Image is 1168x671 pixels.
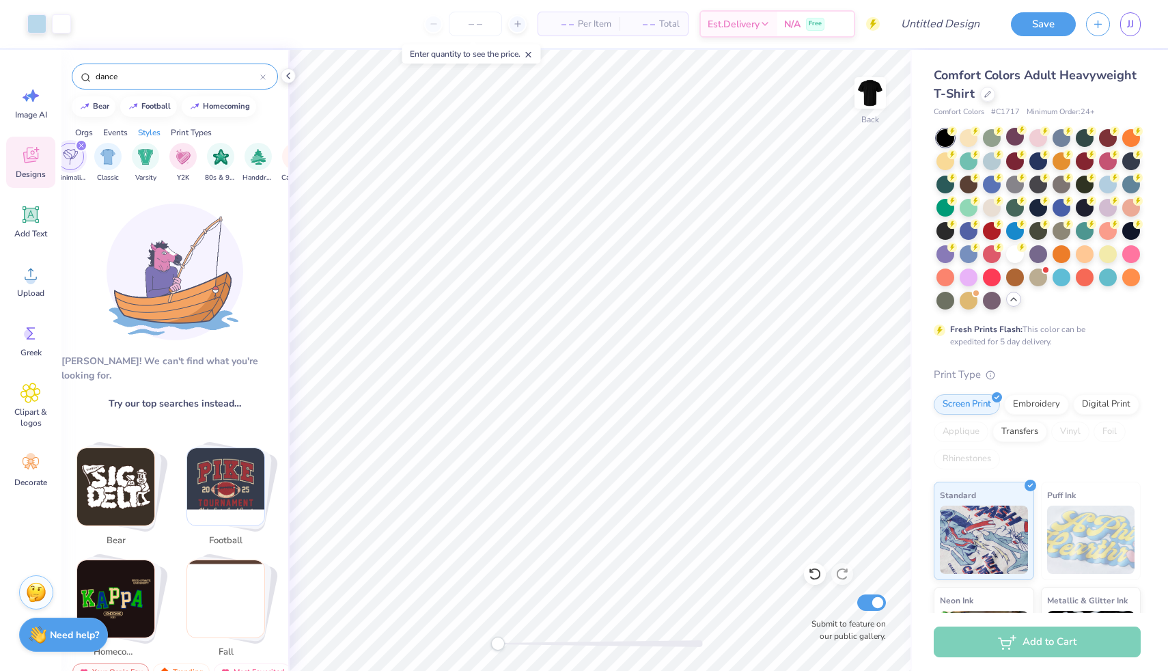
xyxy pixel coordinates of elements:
a: JJ [1120,12,1141,36]
button: Stack Card Button bear [68,448,171,553]
button: Stack Card Button homecoming [68,560,171,665]
strong: Need help? [50,629,99,642]
input: Untitled Design [890,10,990,38]
span: homecoming [94,646,138,659]
span: fall [204,646,248,659]
span: N/A [784,17,801,31]
span: Puff Ink [1047,488,1076,502]
span: Y2K [177,173,189,183]
div: bear [93,102,109,110]
span: Cartoons [281,173,311,183]
label: Submit to feature on our public gallery. [804,618,886,642]
button: Stack Card Button football [178,448,281,553]
div: This color can be expedited for 5 day delivery. [950,323,1118,348]
span: – – [628,17,655,31]
img: homecoming [77,560,154,638]
div: Transfers [992,422,1047,442]
div: filter for Classic [94,143,122,183]
div: Screen Print [934,394,1000,415]
div: Styles [138,126,161,139]
img: Varsity Image [138,149,154,165]
div: filter for 80s & 90s [205,143,236,183]
span: Classic [97,173,119,183]
div: filter for Handdrawn [242,143,274,183]
span: Per Item [578,17,611,31]
button: Save [1011,12,1076,36]
div: Rhinestones [934,449,1000,469]
div: Events [103,126,128,139]
span: Minimalist [55,173,86,183]
img: trend_line.gif [189,102,200,111]
span: 80s & 90s [205,173,236,183]
span: Decorate [14,477,47,488]
button: filter button [132,143,159,183]
img: Cartoons Image [288,149,304,165]
div: football [141,102,171,110]
button: filter button [169,143,197,183]
button: homecoming [182,96,256,117]
input: – – [449,12,502,36]
img: Y2K Image [176,149,191,165]
span: JJ [1127,16,1134,32]
img: football [187,448,264,525]
img: trend_line.gif [128,102,139,111]
span: Total [659,17,680,31]
button: filter button [205,143,236,183]
img: Handdrawn Image [251,149,266,165]
span: Greek [20,347,42,358]
div: filter for Y2K [169,143,197,183]
div: Accessibility label [491,637,505,651]
img: fall [187,560,264,638]
input: Try "Alpha" [94,70,260,83]
span: Image AI [15,109,47,120]
span: Free [809,19,822,29]
span: # C1717 [991,107,1020,118]
div: Back [861,113,879,126]
div: filter for Cartoons [281,143,311,183]
span: football [204,534,248,548]
button: filter button [281,143,311,183]
button: Stack Card Button fall [178,560,281,665]
button: bear [72,96,115,117]
span: Metallic & Glitter Ink [1047,593,1128,607]
div: Orgs [75,126,93,139]
div: Enter quantity to see the price. [402,44,541,64]
div: [PERSON_NAME]! We can't find what you're looking for. [61,354,288,383]
div: Digital Print [1073,394,1139,415]
span: Clipart & logos [8,407,53,428]
button: football [120,96,177,117]
span: Try our top searches instead… [109,396,241,411]
div: homecoming [203,102,250,110]
div: Foil [1094,422,1126,442]
div: Print Types [171,126,212,139]
button: filter button [242,143,274,183]
span: Designs [16,169,46,180]
div: Vinyl [1051,422,1089,442]
button: filter button [94,143,122,183]
img: Classic Image [100,149,116,165]
span: Upload [17,288,44,299]
span: Add Text [14,228,47,239]
div: filter for Varsity [132,143,159,183]
img: Minimalist Image [63,149,78,165]
img: bear [77,448,154,525]
span: Comfort Colors Adult Heavyweight T-Shirt [934,67,1137,102]
span: – – [546,17,574,31]
div: filter for Minimalist [55,143,86,183]
div: Print Type [934,367,1141,383]
div: Applique [934,422,988,442]
div: Embroidery [1004,394,1069,415]
span: Standard [940,488,976,502]
button: filter button [55,143,86,183]
span: Handdrawn [242,173,274,183]
img: 80s & 90s Image [213,149,229,165]
img: trend_line.gif [79,102,90,111]
strong: Fresh Prints Flash: [950,324,1023,335]
img: Puff Ink [1047,506,1135,574]
span: Est. Delivery [708,17,760,31]
span: Minimum Order: 24 + [1027,107,1095,118]
span: bear [94,534,138,548]
img: Standard [940,506,1028,574]
span: Comfort Colors [934,107,984,118]
span: Neon Ink [940,593,973,607]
